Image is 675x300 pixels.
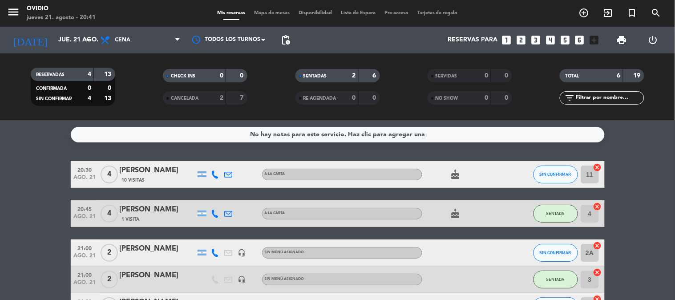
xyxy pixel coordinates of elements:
span: Sin menú asignado [265,277,304,281]
div: LOG OUT [638,27,668,53]
strong: 0 [220,73,223,79]
strong: 4 [88,71,91,77]
strong: 7 [240,95,246,101]
i: looks_3 [530,34,542,46]
strong: 0 [240,73,246,79]
div: jueves 21. agosto - 20:41 [27,13,96,22]
i: headset_mic [238,276,246,284]
div: Ovidio [27,4,96,13]
i: cancel [593,268,602,277]
span: ago. 21 [74,214,96,224]
span: Tarjetas de regalo [413,11,462,16]
strong: 0 [372,95,378,101]
strong: 0 [485,73,488,79]
strong: 6 [617,73,621,79]
span: SIN CONFIRMAR [540,250,571,255]
i: exit_to_app [603,8,614,18]
span: SENTADA [546,211,565,216]
strong: 0 [485,95,488,101]
span: CANCELADA [171,96,198,101]
span: ago. 21 [74,174,96,185]
span: Lista de Espera [336,11,380,16]
i: menu [7,5,20,19]
strong: 0 [505,95,510,101]
i: turned_in_not [627,8,638,18]
span: SENTADAS [303,74,327,78]
i: cake [450,169,461,180]
span: 1 Visita [122,216,140,223]
div: [PERSON_NAME] [120,270,195,281]
span: pending_actions [280,35,291,45]
span: 4 [101,205,118,223]
span: SIN CONFIRMAR [36,97,72,101]
i: power_settings_new [647,35,658,45]
div: [PERSON_NAME] [120,204,195,215]
strong: 6 [372,73,378,79]
div: [PERSON_NAME] [120,243,195,255]
span: Pre-acceso [380,11,413,16]
span: Mis reservas [213,11,250,16]
span: Mapa de mesas [250,11,294,16]
strong: 0 [505,73,510,79]
strong: 0 [108,85,113,91]
i: cancel [593,163,602,172]
strong: 0 [352,95,356,101]
span: A LA CARTA [265,211,285,215]
i: filter_list [564,93,575,103]
input: Filtrar por nombre... [575,93,644,103]
span: SENTADA [546,277,565,282]
span: 4 [101,166,118,183]
i: cancel [593,202,602,211]
strong: 0 [88,85,91,91]
span: 2 [101,244,118,262]
span: 21:00 [74,269,96,280]
span: 21:00 [74,243,96,253]
strong: 2 [220,95,223,101]
span: A LA CARTA [265,172,285,176]
span: RESERVADAS [36,73,65,77]
i: looks_4 [545,34,556,46]
i: add_box [589,34,600,46]
span: ago. 21 [74,280,96,290]
i: search [651,8,662,18]
i: looks_5 [559,34,571,46]
span: CHECK INS [171,74,195,78]
span: Cena [115,37,130,43]
strong: 4 [88,95,91,101]
i: add_circle_outline [579,8,590,18]
strong: 19 [634,73,643,79]
i: looks_one [501,34,512,46]
span: print [617,35,627,45]
span: SIN CONFIRMAR [540,172,571,177]
i: looks_two [515,34,527,46]
span: Reservas para [448,36,497,44]
span: Disponibilidad [294,11,336,16]
span: 2 [101,271,118,288]
i: [DATE] [7,30,54,50]
span: ago. 21 [74,253,96,263]
i: arrow_drop_down [83,35,93,45]
i: cancel [593,241,602,250]
strong: 13 [104,71,113,77]
span: Sin menú asignado [265,251,304,254]
span: 20:30 [74,164,96,174]
span: TOTAL [565,74,579,78]
span: CONFIRMADA [36,86,67,91]
span: RE AGENDADA [303,96,336,101]
span: 20:45 [74,203,96,214]
strong: 13 [104,95,113,101]
div: [PERSON_NAME] [120,165,195,176]
span: 10 Visitas [122,177,145,184]
i: looks_6 [574,34,586,46]
strong: 2 [352,73,356,79]
i: cake [450,208,461,219]
i: headset_mic [238,249,246,257]
div: No hay notas para este servicio. Haz clic para agregar una [250,130,425,140]
span: SERVIDAS [436,74,457,78]
span: NO SHOW [436,96,458,101]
